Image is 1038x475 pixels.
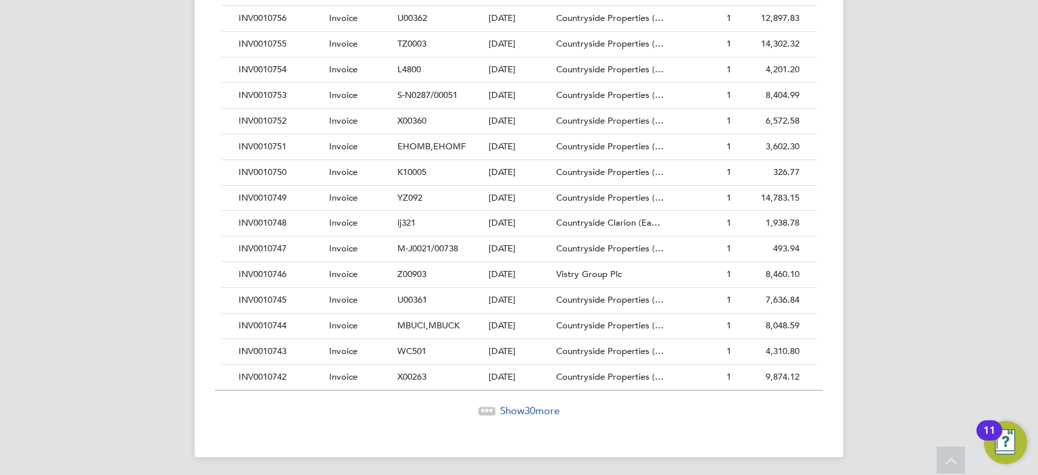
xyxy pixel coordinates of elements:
span: Countryside Properties (… [556,115,664,126]
span: Invoice [329,166,357,178]
span: 1 [726,64,731,75]
div: [DATE] [485,6,553,31]
span: 1 [726,294,731,305]
div: 8,460.10 [735,262,803,287]
span: Countryside Properties (… [556,192,664,203]
div: INV0010751 [235,134,326,159]
div: [DATE] [485,32,553,57]
div: [DATE] [485,365,553,390]
span: Countryside Properties (… [556,294,664,305]
div: [DATE] [485,314,553,339]
span: WC501 [397,345,426,357]
div: [DATE] [485,83,553,108]
span: Invoice [329,38,357,49]
span: 1 [726,371,731,382]
span: Countryside Properties (… [556,141,664,152]
button: Open Resource Center, 11 new notifications [984,421,1027,464]
div: [DATE] [485,236,553,261]
span: TZ0003 [397,38,426,49]
span: Show more [500,404,560,417]
span: Vistry Group Plc [556,268,622,280]
div: INV0010753 [235,83,326,108]
div: 14,302.32 [735,32,803,57]
div: 4,310.80 [735,339,803,364]
span: Countryside Properties (… [556,89,664,101]
span: MBUCI,MBUCK [397,320,460,331]
span: Invoice [329,243,357,254]
span: 1 [726,320,731,331]
span: Invoice [329,268,357,280]
div: 326.77 [735,160,803,185]
span: L4800 [397,64,421,75]
span: YZ092 [397,192,422,203]
span: U00362 [397,12,427,24]
span: Countryside Properties (… [556,64,664,75]
div: [DATE] [485,57,553,82]
span: Countryside Properties (… [556,166,664,178]
span: 1 [726,141,731,152]
div: 493.94 [735,236,803,261]
div: 12,897.83 [735,6,803,31]
span: Invoice [329,320,357,331]
div: [DATE] [485,160,553,185]
span: U00361 [397,294,427,305]
span: Countryside Properties (… [556,371,664,382]
div: INV0010746 [235,262,326,287]
div: 8,404.99 [735,83,803,108]
span: EHOMB,EHOMF [397,141,466,152]
span: Countryside Clarion (Ea… [556,217,660,228]
span: Invoice [329,371,357,382]
span: Invoice [329,141,357,152]
div: INV0010742 [235,365,326,390]
span: X00263 [397,371,426,382]
div: INV0010756 [235,6,326,31]
div: INV0010750 [235,160,326,185]
div: 7,636.84 [735,288,803,313]
span: M-J0021/00738 [397,243,458,254]
div: 3,602.30 [735,134,803,159]
div: INV0010752 [235,109,326,134]
div: [DATE] [485,186,553,211]
div: [DATE] [485,109,553,134]
span: K10005 [397,166,426,178]
span: 1 [726,217,731,228]
div: INV0010745 [235,288,326,313]
div: INV0010744 [235,314,326,339]
span: 1 [726,115,731,126]
div: [DATE] [485,262,553,287]
div: INV0010743 [235,339,326,364]
span: Invoice [329,115,357,126]
div: [DATE] [485,339,553,364]
div: INV0010749 [235,186,326,211]
div: 14,783.15 [735,186,803,211]
div: 1,938.78 [735,211,803,236]
span: 1 [726,89,731,101]
span: Invoice [329,64,357,75]
div: INV0010747 [235,236,326,261]
span: Invoice [329,294,357,305]
div: [DATE] [485,288,553,313]
span: Invoice [329,192,357,203]
span: Invoice [329,12,357,24]
div: INV0010748 [235,211,326,236]
div: INV0010754 [235,57,326,82]
span: S-N0287/00051 [397,89,458,101]
span: Countryside Properties (… [556,38,664,49]
span: X00360 [397,115,426,126]
div: 11 [983,430,995,448]
span: 1 [726,12,731,24]
div: 8,048.59 [735,314,803,339]
span: 1 [726,268,731,280]
span: Countryside Properties (… [556,345,664,357]
span: lj321 [397,217,416,228]
span: Countryside Properties (… [556,243,664,254]
div: 9,874.12 [735,365,803,390]
span: 1 [726,38,731,49]
span: 1 [726,243,731,254]
span: Invoice [329,345,357,357]
span: 1 [726,192,731,203]
div: 6,572.58 [735,109,803,134]
span: Invoice [329,217,357,228]
span: Invoice [329,89,357,101]
div: [DATE] [485,134,553,159]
